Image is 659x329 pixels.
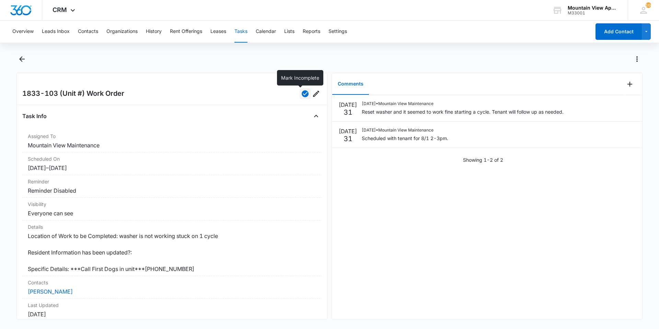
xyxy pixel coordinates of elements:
div: Scheduled On[DATE]–[DATE] [22,152,322,175]
h4: Task Info [22,112,47,120]
dt: Contacts [28,279,316,286]
dt: Assigned To [28,133,316,140]
dd: Everyone can see [28,209,316,217]
button: Overview [12,21,34,43]
p: Reset washer and it seemed to work fine starting a cycle. Tenant will follow up as needed. [362,108,564,115]
p: [DATE] [339,127,357,135]
button: Close [311,111,322,122]
button: Reports [303,21,320,43]
button: Lists [284,21,294,43]
span: CRM [53,6,67,13]
button: Settings [328,21,347,43]
dd: Location of Work to be Completed: washer is not working stuck on 1 cycle Resident Information has... [28,232,316,273]
div: ReminderReminder Disabled [22,175,322,198]
div: Contacts[PERSON_NAME] [22,276,322,299]
dd: Mountain View Maintenance [28,141,316,149]
p: [DATE] • Mountain View Maintenance [362,127,448,133]
div: DetailsLocation of Work to be Completed: washer is not working stuck on 1 cycle Resident Informat... [22,220,322,276]
button: Leads Inbox [42,21,70,43]
dt: Visibility [28,201,316,208]
div: VisibilityEveryone can see [22,198,322,220]
button: Leases [210,21,226,43]
dt: Details [28,223,316,230]
button: Comments [332,73,369,95]
button: Rent Offerings [170,21,202,43]
button: Calendar [256,21,276,43]
button: Organizations [106,21,138,43]
dt: Scheduled On [28,155,316,162]
dt: Last Updated [28,302,316,309]
button: Tasks [234,21,247,43]
button: Back [16,54,27,65]
dd: [DATE] [28,310,316,318]
p: [DATE] [339,101,357,109]
p: 31 [344,135,352,142]
dd: Reminder Disabled [28,186,316,195]
div: notifications count [646,2,651,8]
button: Add Comment [624,79,635,90]
p: 31 [344,109,352,116]
button: Edit [311,88,322,99]
button: Contacts [78,21,98,43]
dt: Reminder [28,178,316,185]
h2: 1833-103 (Unit #) Work Order [22,88,124,99]
button: History [146,21,162,43]
span: 108 [646,2,651,8]
button: Actions [632,54,643,65]
p: Scheduled with tenant for 8/1 2-3pm. [362,135,448,142]
dd: [DATE] – [DATE] [28,164,316,172]
p: Showing 1-2 of 2 [463,156,503,163]
p: [DATE] • Mountain View Maintenance [362,101,564,107]
div: Mark Incomplete [277,70,323,86]
div: Last Updated[DATE] [22,299,322,321]
a: [PERSON_NAME] [28,288,73,295]
div: Assigned ToMountain View Maintenance [22,130,322,152]
button: Add Contact [596,23,642,40]
div: account name [568,5,618,11]
div: account id [568,11,618,15]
